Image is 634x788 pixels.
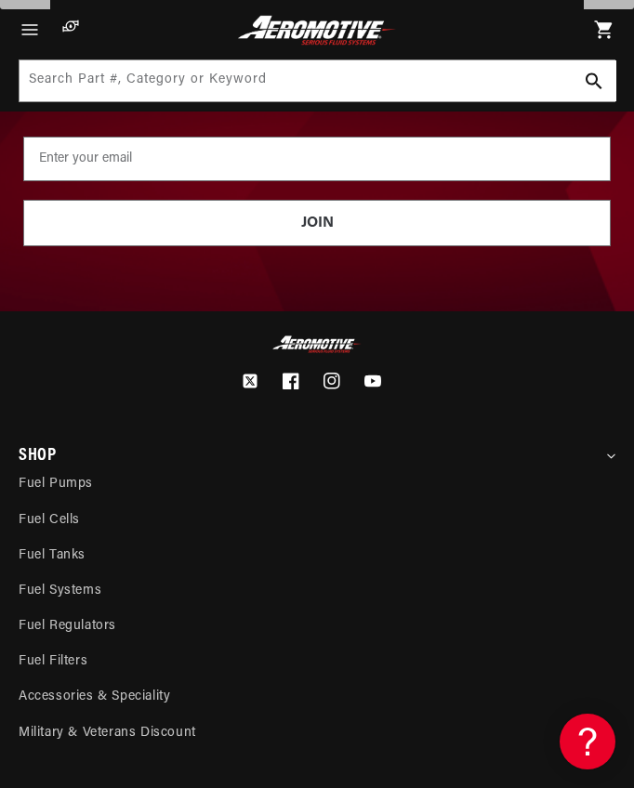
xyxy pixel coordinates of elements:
[19,609,615,644] a: Fuel Regulators
[23,137,611,181] input: Enter your email
[19,716,615,751] a: Military & Veterans Discount
[20,60,616,101] input: Search Part #, Category or Keyword
[19,573,615,609] a: Fuel Systems
[19,644,615,679] a: Fuel Filters
[23,200,611,246] button: JOIN
[19,503,615,538] a: Fuel Cells
[19,449,56,465] h2: Shop
[19,538,615,573] a: Fuel Tanks
[19,679,615,715] a: Accessories & Speciality
[19,439,615,466] summary: Shop
[19,466,615,502] a: Fuel Pumps
[271,335,363,353] img: Aeromotive
[574,60,614,101] button: Search Part #, Category or Keyword
[234,15,399,46] img: Aeromotive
